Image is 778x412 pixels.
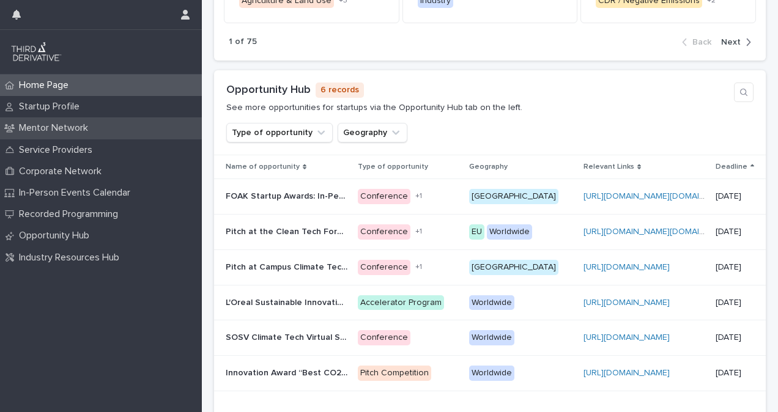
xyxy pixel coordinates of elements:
[469,260,558,275] div: [GEOGRAPHIC_DATA]
[415,193,422,200] span: + 1
[226,260,350,273] p: Pitch at Campus Climate Tech Launchpad
[358,160,428,174] p: Type of opportunity
[716,191,754,202] p: [DATE]
[716,333,754,343] p: [DATE]
[14,79,78,91] p: Home Page
[338,123,407,142] button: Geography
[583,298,670,307] a: [URL][DOMAIN_NAME]
[316,83,364,98] p: 6 records
[358,224,410,240] div: Conference
[214,249,766,285] tr: Pitch at Campus Climate Tech LaunchpadPitch at Campus Climate Tech Launchpad Conference+1[GEOGRAP...
[716,227,754,237] p: [DATE]
[469,366,514,381] div: Worldwide
[415,228,422,235] span: + 1
[14,187,140,199] p: In-Person Events Calendar
[226,224,350,237] p: Pitch at the Clean Tech Forum Europe
[226,103,522,113] p: See more opportunities for startups via the Opportunity Hub tab on the left.
[692,38,711,46] span: Back
[14,144,102,156] p: Service Providers
[226,123,333,142] button: Type of opportunity
[469,330,514,345] div: Worldwide
[716,298,754,308] p: [DATE]
[358,366,431,381] div: Pitch Competition
[229,37,257,47] p: 1 of 75
[415,263,422,271] span: + 1
[14,230,99,241] p: Opportunity Hub
[358,260,410,275] div: Conference
[716,368,754,378] p: [DATE]
[10,40,63,64] img: q0dI35fxT46jIlCv2fcp
[214,179,766,215] tr: FOAK Startup Awards: In-Person Networking at [GEOGRAPHIC_DATA] with [PERSON_NAME]FOAK Startup Awa...
[583,192,736,200] a: [URL][DOMAIN_NAME][DOMAIN_NAME]
[14,252,129,263] p: Industry Resources Hub
[583,369,670,377] a: [URL][DOMAIN_NAME]
[214,356,766,391] tr: Innovation Award “Best CO2 Utilisation 2026”Innovation Award “Best CO2 Utilisation 2026” Pitch Co...
[214,320,766,356] tr: SOSV Climate Tech Virtual SummitSOSV Climate Tech Virtual Summit ConferenceWorldwide[URL][DOMAIN_...
[14,166,111,177] p: Corporate Network
[583,263,670,271] a: [URL][DOMAIN_NAME]
[469,224,484,240] div: EU
[469,189,558,204] div: [GEOGRAPHIC_DATA]
[358,295,444,311] div: Accelerator Program
[487,224,532,240] div: Worldwide
[583,160,634,174] p: Relevant Links
[583,333,670,342] a: [URL][DOMAIN_NAME]
[716,262,754,273] p: [DATE]
[14,208,128,220] p: Recorded Programming
[469,295,514,311] div: Worldwide
[14,101,89,112] p: Startup Profile
[226,160,300,174] p: Name of opportunity
[716,37,751,48] button: Next
[214,214,766,249] tr: Pitch at the Clean Tech Forum EuropePitch at the Clean Tech Forum Europe Conference+1EUWorldwide[...
[14,122,98,134] p: Mentor Network
[721,38,741,46] span: Next
[226,189,350,202] p: FOAK Startup Awards: In-Person Networking at NYCW with Noda
[583,227,736,236] a: [URL][DOMAIN_NAME][DOMAIN_NAME]
[716,160,747,174] p: Deadline
[358,330,410,345] div: Conference
[469,160,508,174] p: Geography
[226,366,350,378] p: Innovation Award “Best CO2 Utilisation 2026”
[226,295,350,308] p: L'Oreal Sustainable Innovation Accelerator
[226,330,350,343] p: SOSV Climate Tech Virtual Summit
[214,285,766,320] tr: L'Oreal Sustainable Innovation AcceleratorL'Oreal Sustainable Innovation Accelerator Accelerator ...
[226,84,311,97] h1: Opportunity Hub
[682,37,716,48] button: Back
[358,189,410,204] div: Conference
